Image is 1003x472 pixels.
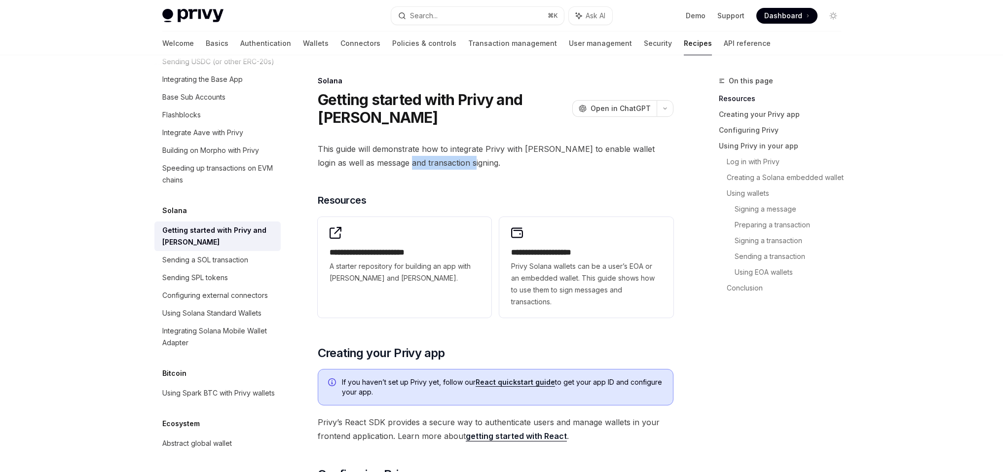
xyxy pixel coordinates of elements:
[392,32,456,55] a: Policies & controls
[735,264,849,280] a: Using EOA wallets
[391,7,564,25] button: Search...⌘K
[586,11,605,21] span: Ask AI
[569,32,632,55] a: User management
[162,127,243,139] div: Integrate Aave with Privy
[468,32,557,55] a: Transaction management
[499,217,673,318] a: **** **** **** *****Privy Solana wallets can be a user’s EOA or an embedded wallet. This guide sh...
[569,7,612,25] button: Ask AI
[162,162,275,186] div: Speeding up transactions on EVM chains
[154,221,281,251] a: Getting started with Privy and [PERSON_NAME]
[511,260,661,308] span: Privy Solana wallets can be a user’s EOA or an embedded wallet. This guide shows how to use them ...
[410,10,438,22] div: Search...
[162,254,248,266] div: Sending a SOL transaction
[162,91,225,103] div: Base Sub Accounts
[154,384,281,402] a: Using Spark BTC with Privy wallets
[318,193,367,207] span: Resources
[729,75,773,87] span: On this page
[717,11,744,21] a: Support
[735,233,849,249] a: Signing a transaction
[548,12,558,20] span: ⌘ K
[825,8,841,24] button: Toggle dark mode
[318,415,673,443] span: Privy’s React SDK provides a secure way to authenticate users and manage wallets in your frontend...
[318,91,568,126] h1: Getting started with Privy and [PERSON_NAME]
[162,387,275,399] div: Using Spark BTC with Privy wallets
[162,224,275,248] div: Getting started with Privy and [PERSON_NAME]
[764,11,802,21] span: Dashboard
[154,88,281,106] a: Base Sub Accounts
[572,100,657,117] button: Open in ChatGPT
[162,290,268,301] div: Configuring external connectors
[154,159,281,189] a: Speeding up transactions on EVM chains
[727,170,849,185] a: Creating a Solana embedded wallet
[466,431,567,441] a: getting started with React
[162,9,223,23] img: light logo
[154,124,281,142] a: Integrate Aave with Privy
[162,73,243,85] div: Integrating the Base App
[162,437,232,449] div: Abstract global wallet
[162,145,259,156] div: Building on Morpho with Privy
[162,205,187,217] h5: Solana
[719,122,849,138] a: Configuring Privy
[206,32,228,55] a: Basics
[591,104,651,113] span: Open in ChatGPT
[684,32,712,55] a: Recipes
[162,307,261,319] div: Using Solana Standard Wallets
[162,32,194,55] a: Welcome
[303,32,329,55] a: Wallets
[719,107,849,122] a: Creating your Privy app
[330,260,480,284] span: A starter repository for building an app with [PERSON_NAME] and [PERSON_NAME].
[162,367,186,379] h5: Bitcoin
[719,91,849,107] a: Resources
[154,435,281,452] a: Abstract global wallet
[154,322,281,352] a: Integrating Solana Mobile Wallet Adapter
[719,138,849,154] a: Using Privy in your app
[735,217,849,233] a: Preparing a transaction
[154,287,281,304] a: Configuring external connectors
[724,32,771,55] a: API reference
[340,32,380,55] a: Connectors
[727,185,849,201] a: Using wallets
[318,76,673,86] div: Solana
[727,280,849,296] a: Conclusion
[154,251,281,269] a: Sending a SOL transaction
[735,249,849,264] a: Sending a transaction
[154,142,281,159] a: Building on Morpho with Privy
[735,201,849,217] a: Signing a message
[154,71,281,88] a: Integrating the Base App
[318,142,673,170] span: This guide will demonstrate how to integrate Privy with [PERSON_NAME] to enable wallet login as w...
[756,8,817,24] a: Dashboard
[318,345,445,361] span: Creating your Privy app
[476,378,555,387] a: React quickstart guide
[154,304,281,322] a: Using Solana Standard Wallets
[727,154,849,170] a: Log in with Privy
[162,109,201,121] div: Flashblocks
[162,272,228,284] div: Sending SPL tokens
[154,106,281,124] a: Flashblocks
[240,32,291,55] a: Authentication
[154,269,281,287] a: Sending SPL tokens
[328,378,338,388] svg: Info
[644,32,672,55] a: Security
[342,377,663,397] span: If you haven’t set up Privy yet, follow our to get your app ID and configure your app.
[162,325,275,349] div: Integrating Solana Mobile Wallet Adapter
[686,11,706,21] a: Demo
[162,418,200,430] h5: Ecosystem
